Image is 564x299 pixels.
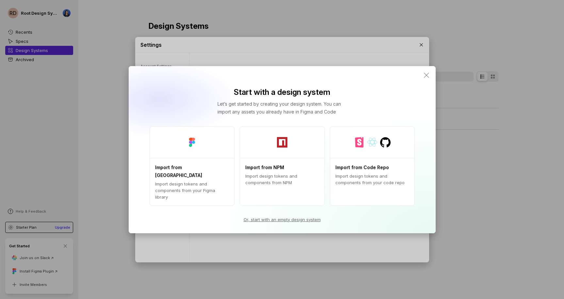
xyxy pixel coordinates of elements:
[245,173,319,186] p: Import design tokens and components from NPM
[218,100,347,116] p: Let’s get started by creating your design system. You can import any assets you already have in F...
[335,173,409,186] p: Import design tokens and components from your code repo
[335,164,389,171] p: Import from Code Repo
[234,87,330,97] p: Start with a design system
[155,181,229,200] p: Import design tokens and components from your Figma library
[155,164,229,179] p: Import from [GEOGRAPHIC_DATA]
[245,164,284,171] p: Import from NPM
[244,216,321,223] a: Or, start with an empty design system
